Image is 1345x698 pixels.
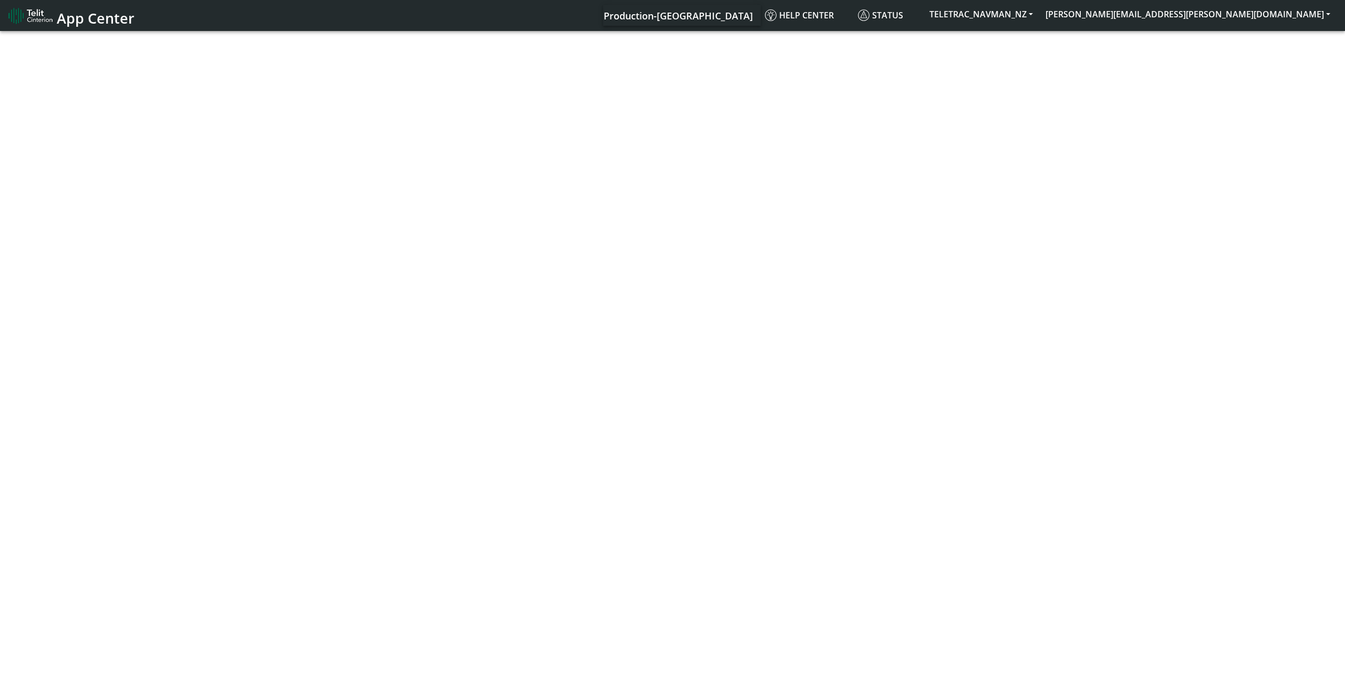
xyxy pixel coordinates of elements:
[765,9,777,21] img: knowledge.svg
[57,8,134,28] span: App Center
[858,9,870,21] img: status.svg
[603,5,752,26] a: Your current platform instance
[761,5,854,26] a: Help center
[604,9,753,22] span: Production-[GEOGRAPHIC_DATA]
[858,9,903,21] span: Status
[765,9,834,21] span: Help center
[854,5,923,26] a: Status
[1039,5,1337,24] button: [PERSON_NAME][EMAIL_ADDRESS][PERSON_NAME][DOMAIN_NAME]
[8,4,133,27] a: App Center
[923,5,1039,24] button: TELETRAC_NAVMAN_NZ
[8,7,53,24] img: logo-telit-cinterion-gw-new.png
